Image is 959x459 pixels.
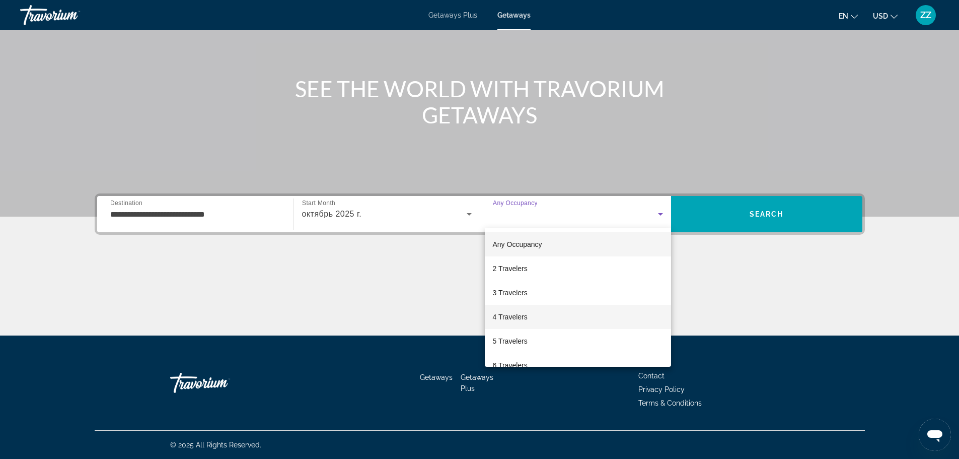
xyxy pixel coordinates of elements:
[919,419,951,451] iframe: Кнопка запуска окна обмена сообщениями
[493,263,528,275] span: 2 Travelers
[493,359,528,371] span: 6 Travelers
[493,240,542,248] span: Any Occupancy
[493,335,528,347] span: 5 Travelers
[493,311,528,323] span: 4 Travelers
[493,287,528,299] span: 3 Travelers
